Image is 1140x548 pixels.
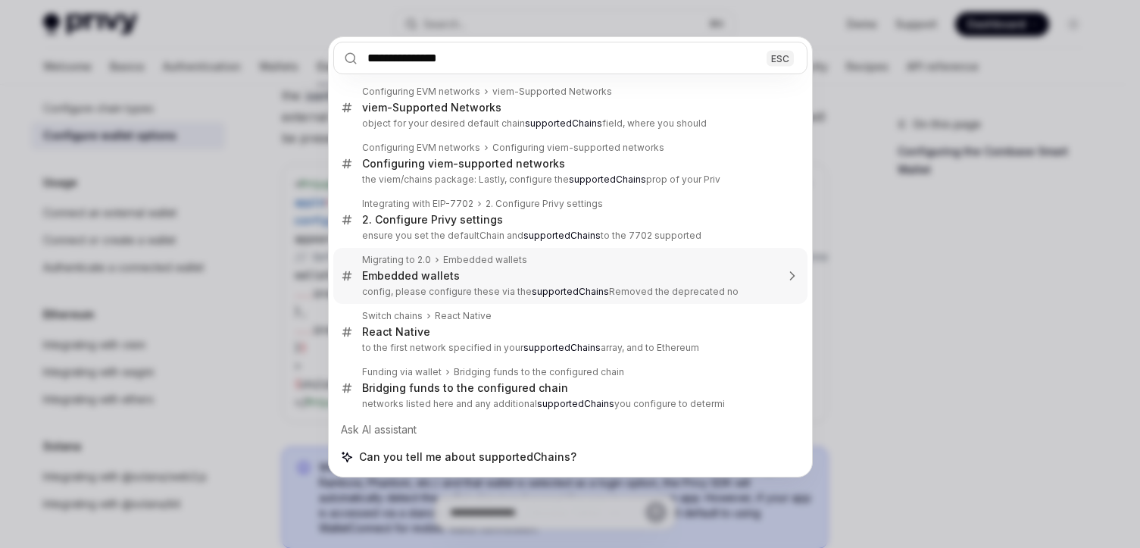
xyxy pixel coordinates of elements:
div: ESC [767,50,794,66]
div: Configuring EVM networks [362,142,480,154]
p: to the first network specified in your array, and to Ethereum [362,342,776,354]
div: Bridging funds to the configured chain [362,381,568,395]
div: React Native [362,325,430,339]
div: 2. Configure Privy settings [486,198,603,210]
p: networks listed here and any additional you configure to determi [362,398,776,410]
b: supportedChains [523,342,601,353]
div: 2. Configure Privy settings [362,213,503,227]
p: object for your desired default chain field, where you should [362,117,776,130]
div: Integrating with EIP-7702 [362,198,473,210]
div: Configuring viem-supported networks [492,142,664,154]
div: Ask AI assistant [333,416,807,443]
b: supportedChains [523,230,601,241]
div: React Native [435,310,492,322]
p: the viem/chains package: Lastly, configure the prop of your Priv [362,174,776,186]
div: Switch chains [362,310,423,322]
div: Migrating to 2.0 [362,254,431,266]
div: Configuring EVM networks [362,86,480,98]
b: supportedChains [537,398,614,409]
div: viem-Supported Networks [362,101,501,114]
p: config, please configure these via the Removed the deprecated no [362,286,776,298]
b: supportedChains [569,174,646,185]
b: supportedChains [525,117,602,129]
span: Can you tell me about supportedChains? [359,449,576,465]
div: Funding via wallet [362,366,442,378]
b: supportedChains [532,286,609,297]
div: viem-Supported Networks [492,86,612,98]
div: Embedded wallets [362,269,460,283]
div: Configuring viem-supported networks [362,157,565,171]
p: ensure you set the defaultChain and to the 7702 supported [362,230,776,242]
div: Bridging funds to the configured chain [454,366,624,378]
div: Embedded wallets [443,254,527,266]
